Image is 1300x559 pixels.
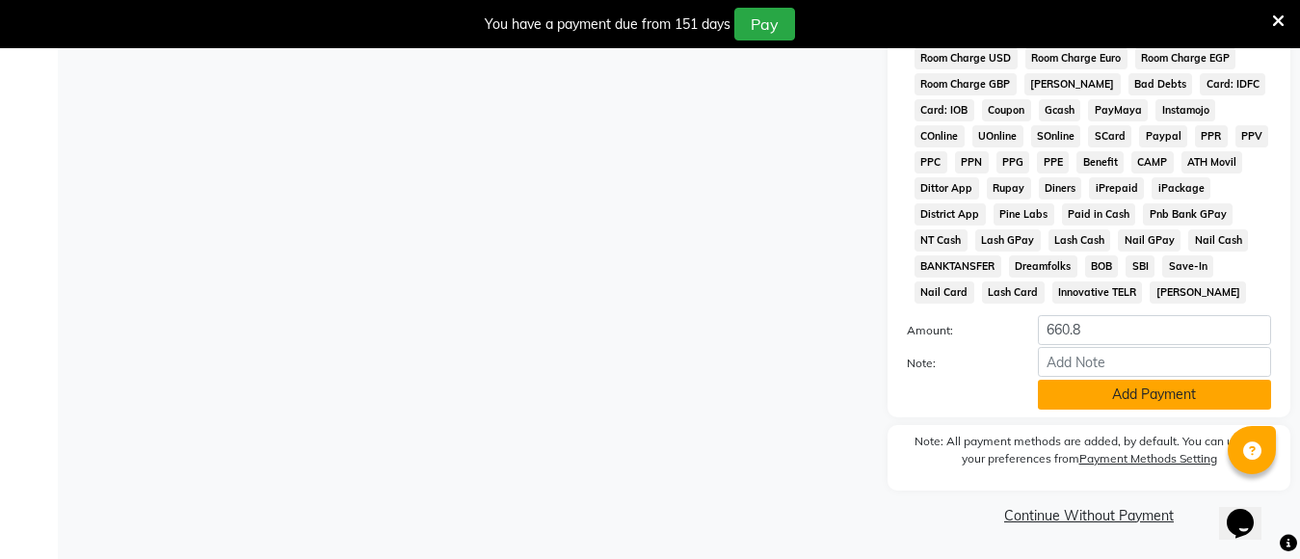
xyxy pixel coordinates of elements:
span: Bad Debts [1128,73,1193,95]
span: District App [915,203,986,226]
span: BANKTANSFER [915,255,1001,278]
span: SCard [1088,125,1131,147]
div: You have a payment due from 151 days [485,14,730,35]
iframe: chat widget [1219,482,1281,540]
span: [PERSON_NAME] [1024,73,1121,95]
span: Nail Card [915,281,974,304]
span: Save-In [1162,255,1213,278]
span: NT Cash [915,229,968,252]
span: Coupon [982,99,1031,121]
span: Gcash [1039,99,1081,121]
label: Note: [892,355,1023,372]
label: Amount: [892,322,1023,339]
span: Pnb Bank GPay [1143,203,1233,226]
span: Nail GPay [1118,229,1181,252]
span: PPR [1195,125,1228,147]
span: Room Charge GBP [915,73,1017,95]
input: Add Note [1038,347,1271,377]
span: Card: IOB [915,99,974,121]
span: Room Charge Euro [1025,47,1128,69]
button: Pay [734,8,795,40]
span: Lash GPay [975,229,1041,252]
span: SOnline [1031,125,1081,147]
span: Instamojo [1155,99,1215,121]
span: CAMP [1131,151,1174,173]
span: Rupay [987,177,1031,200]
span: Diners [1039,177,1082,200]
span: Card: IDFC [1200,73,1265,95]
span: Room Charge USD [915,47,1018,69]
a: Continue Without Payment [891,506,1287,526]
span: Innovative TELR [1052,281,1143,304]
span: iPackage [1152,177,1210,200]
span: PPG [996,151,1030,173]
span: BOB [1085,255,1119,278]
input: Amount [1038,315,1271,345]
span: UOnline [972,125,1023,147]
span: Dittor App [915,177,979,200]
span: Lash Cash [1048,229,1111,252]
span: Dreamfolks [1009,255,1077,278]
span: PayMaya [1088,99,1148,121]
span: Paypal [1139,125,1187,147]
span: PPN [955,151,989,173]
span: SBI [1126,255,1154,278]
span: Paid in Cash [1062,203,1136,226]
span: PPE [1037,151,1069,173]
span: iPrepaid [1089,177,1144,200]
span: COnline [915,125,965,147]
span: PPV [1235,125,1269,147]
span: ATH Movil [1181,151,1243,173]
span: Lash Card [982,281,1045,304]
span: Benefit [1076,151,1124,173]
button: Add Payment [1038,380,1271,410]
span: PPC [915,151,947,173]
span: Nail Cash [1188,229,1248,252]
span: [PERSON_NAME] [1150,281,1246,304]
span: Pine Labs [994,203,1054,226]
label: Note: All payment methods are added, by default. You can update your preferences from [907,433,1271,475]
label: Payment Methods Setting [1079,450,1217,467]
span: Room Charge EGP [1135,47,1236,69]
